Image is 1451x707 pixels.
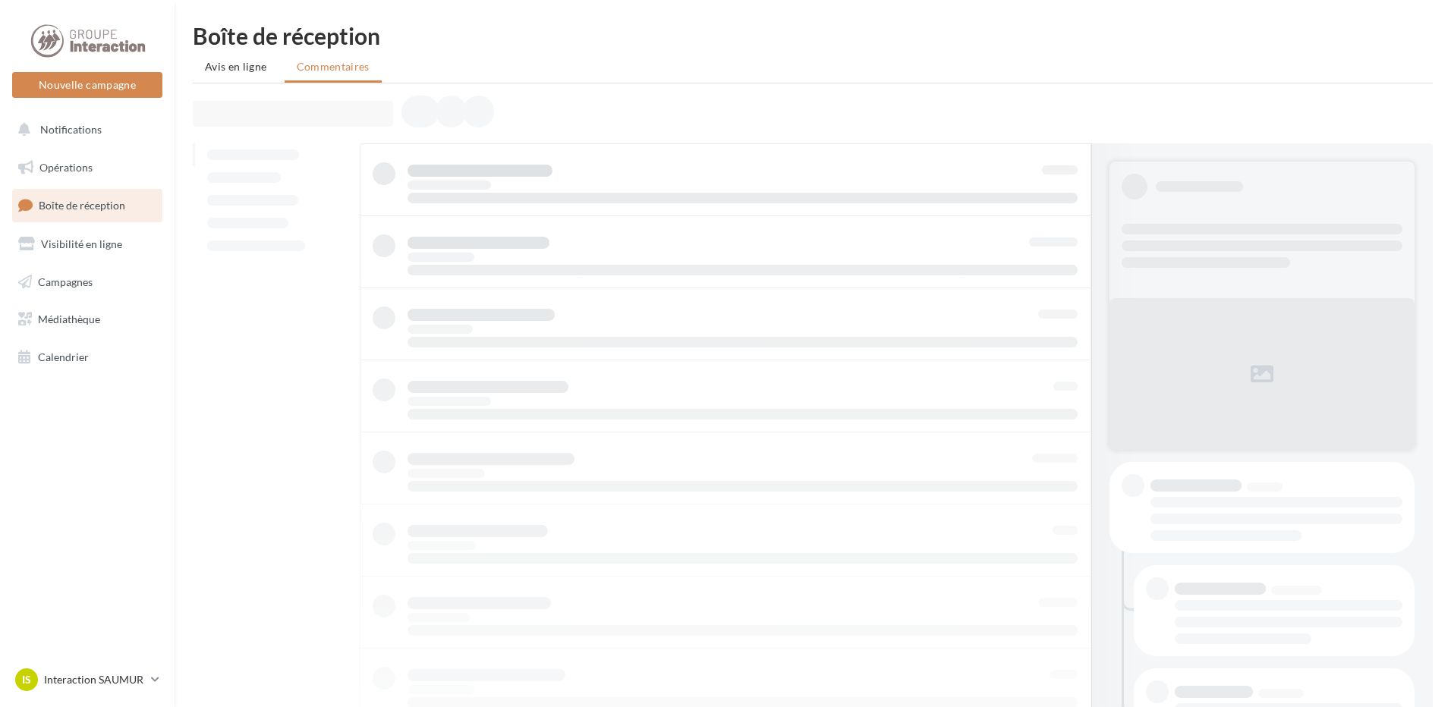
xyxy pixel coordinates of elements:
a: Boîte de réception [9,189,165,222]
button: Notifications [9,114,159,146]
span: Opérations [39,161,93,174]
a: Campagnes [9,266,165,298]
span: IS [22,672,31,687]
span: Visibilité en ligne [41,237,122,250]
p: Interaction SAUMUR [44,672,145,687]
button: Nouvelle campagne [12,72,162,98]
span: Boîte de réception [39,199,125,212]
span: Campagnes [38,275,93,288]
a: Visibilité en ligne [9,228,165,260]
span: Médiathèque [38,313,100,325]
span: Notifications [40,123,102,136]
a: IS Interaction SAUMUR [12,665,162,694]
span: Calendrier [38,350,89,363]
a: Calendrier [9,341,165,373]
span: Avis en ligne [205,59,267,74]
a: Médiathèque [9,303,165,335]
a: Opérations [9,152,165,184]
div: Boîte de réception [193,24,1433,47]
